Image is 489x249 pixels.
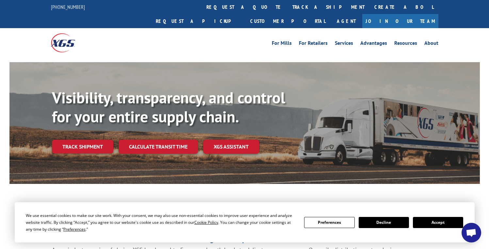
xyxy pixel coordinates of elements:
div: Cookie Consent Prompt [15,202,475,242]
a: For Mills [272,41,292,48]
span: Preferences [63,226,86,232]
button: Accept [413,217,463,228]
a: Calculate transit time [119,140,198,154]
a: About [424,41,438,48]
div: Open chat [462,223,481,242]
a: Customer Portal [245,14,330,28]
a: [PHONE_NUMBER] [51,4,85,10]
button: Preferences [304,217,354,228]
b: Visibility, transparency, and control for your entire supply chain. [52,87,285,127]
a: Advantages [360,41,387,48]
a: Resources [394,41,417,48]
a: Request a pickup [151,14,245,28]
a: For Retailers [299,41,328,48]
a: Services [335,41,353,48]
div: We use essential cookies to make our site work. With your consent, we may also use non-essential ... [26,212,296,233]
a: Agent [330,14,362,28]
a: Join Our Team [362,14,438,28]
button: Decline [359,217,409,228]
a: XGS ASSISTANT [203,140,259,154]
a: Track shipment [52,140,113,153]
span: Cookie Policy [194,220,218,225]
